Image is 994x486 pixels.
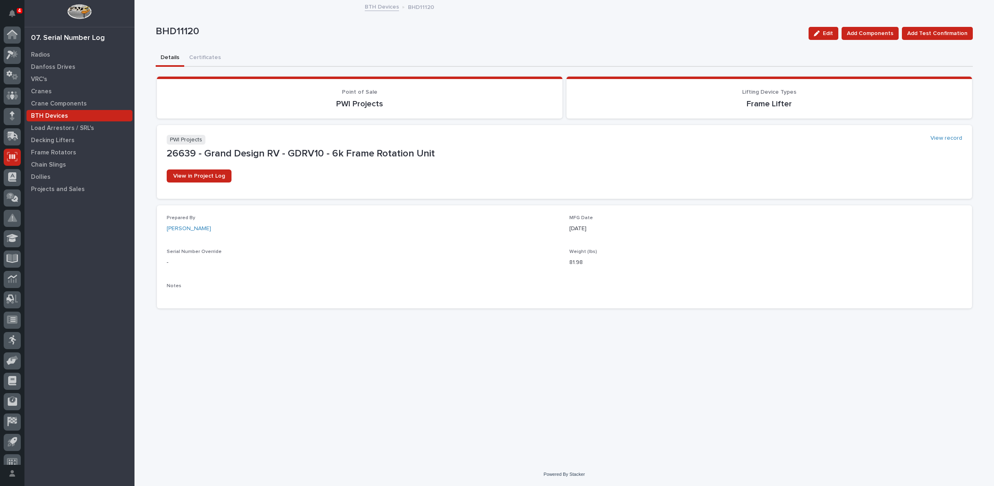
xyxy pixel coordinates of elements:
p: BTH Devices [31,112,68,120]
a: VRC's [24,73,134,85]
p: Chain Slings [31,161,66,169]
p: Frame Rotators [31,149,76,156]
a: Crane Components [24,97,134,110]
button: Add Test Confirmation [902,27,973,40]
a: Frame Rotators [24,146,134,158]
p: BHD11120 [408,2,434,11]
p: PWI Projects [167,135,205,145]
a: Powered By Stacker [544,472,585,477]
div: Notifications4 [10,10,21,23]
p: Crane Components [31,100,87,108]
p: Cranes [31,88,52,95]
a: Load Arrestors / SRL's [24,122,134,134]
a: [PERSON_NAME] [167,224,211,233]
a: Dollies [24,171,134,183]
p: Load Arrestors / SRL's [31,125,94,132]
button: Add Components [842,27,899,40]
a: Danfoss Drives [24,61,134,73]
p: Danfoss Drives [31,64,75,71]
span: Notes [167,284,181,288]
p: 81.98 [569,258,962,267]
div: 07. Serial Number Log [31,34,105,43]
p: 26639 - Grand Design RV - GDRV10 - 6k Frame Rotation Unit [167,148,962,160]
span: MFG Date [569,216,593,220]
p: Radios [31,51,50,59]
span: Lifting Device Types [742,89,796,95]
p: Frame Lifter [576,99,962,109]
a: BTH Devices [365,2,399,11]
span: Add Test Confirmation [907,29,968,38]
p: PWI Projects [167,99,553,109]
p: BHD11120 [156,26,802,37]
a: Cranes [24,85,134,97]
a: View in Project Log [167,169,231,183]
span: Point of Sale [342,89,377,95]
p: [DATE] [569,224,962,233]
img: Workspace Logo [67,4,91,19]
p: Projects and Sales [31,186,85,193]
span: Weight (lbs) [569,249,597,254]
span: Serial Number Override [167,249,222,254]
a: Radios [24,48,134,61]
button: Certificates [184,50,226,67]
a: View record [930,135,962,142]
p: Decking Lifters [31,137,75,144]
span: Add Components [847,29,893,38]
button: Notifications [4,5,21,22]
p: 4 [18,8,21,13]
a: Projects and Sales [24,183,134,195]
a: Chain Slings [24,158,134,171]
p: Dollies [31,174,51,181]
button: Edit [809,27,838,40]
p: - [167,258,560,267]
a: BTH Devices [24,110,134,122]
span: View in Project Log [173,173,225,179]
a: Decking Lifters [24,134,134,146]
p: VRC's [31,76,47,83]
button: Details [156,50,184,67]
span: Prepared By [167,216,195,220]
span: Edit [823,30,833,37]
